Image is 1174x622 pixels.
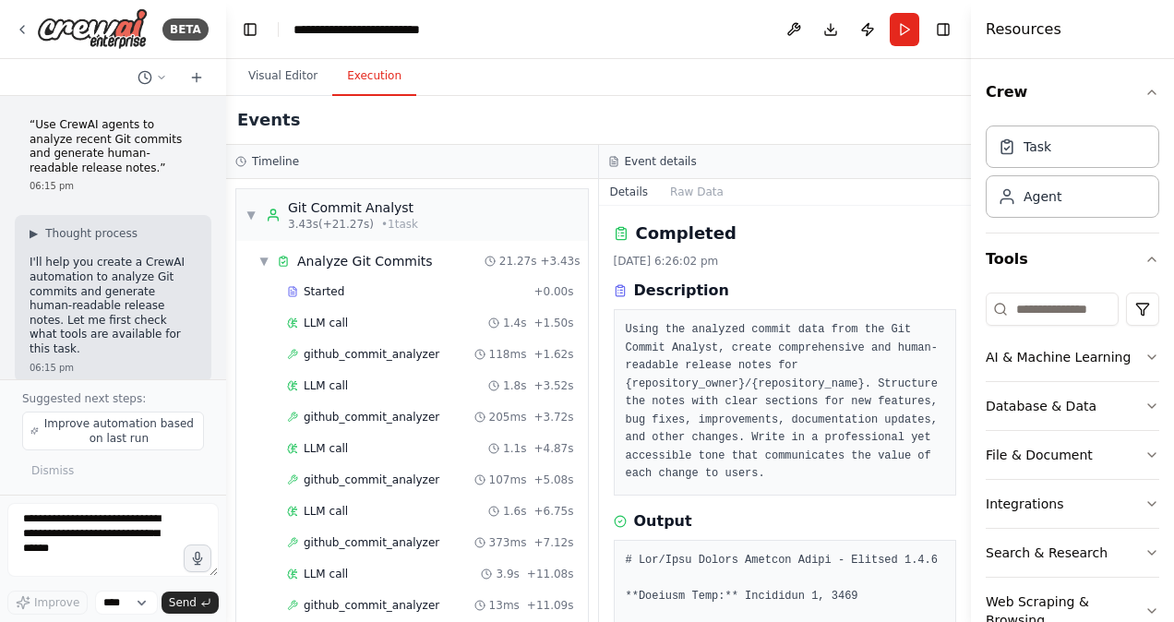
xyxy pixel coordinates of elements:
[527,567,574,581] span: + 11.08s
[634,280,729,302] h3: Description
[237,17,263,42] button: Hide left sidebar
[1024,138,1051,156] div: Task
[503,504,526,519] span: 1.6s
[30,361,197,375] div: 06:15 pm
[540,254,580,269] span: + 3.43s
[489,472,527,487] span: 107ms
[304,316,348,330] span: LLM call
[533,535,573,550] span: + 7.12s
[489,598,520,613] span: 13ms
[533,284,573,299] span: + 0.00s
[288,198,418,217] div: Git Commit Analyst
[986,233,1159,285] button: Tools
[293,20,420,39] nav: breadcrumb
[533,410,573,425] span: + 3.72s
[304,598,439,613] span: github_commit_analyzer
[1024,187,1061,206] div: Agent
[634,510,692,532] h3: Output
[986,480,1159,528] button: Integrations
[489,535,527,550] span: 373ms
[527,598,574,613] span: + 11.09s
[986,66,1159,118] button: Crew
[986,18,1061,41] h4: Resources
[162,18,209,41] div: BETA
[499,254,537,269] span: 21.27s
[986,382,1159,430] button: Database & Data
[169,595,197,610] span: Send
[986,431,1159,479] button: File & Document
[381,217,418,232] span: • 1 task
[986,118,1159,233] div: Crew
[304,441,348,456] span: LLM call
[503,378,526,393] span: 1.8s
[252,154,299,169] h3: Timeline
[489,410,527,425] span: 205ms
[304,504,348,519] span: LLM call
[31,463,74,478] span: Dismiss
[332,57,416,96] button: Execution
[986,529,1159,577] button: Search & Research
[37,8,148,50] img: Logo
[34,595,79,610] span: Improve
[503,441,526,456] span: 1.1s
[22,412,204,450] button: Improve automation based on last run
[30,256,197,356] p: I'll help you create a CrewAI automation to analyze Git commits and generate human-readable relea...
[288,217,374,232] span: 3.43s (+21.27s)
[30,226,138,241] button: ▶Thought process
[22,458,83,484] button: Dismiss
[304,472,439,487] span: github_commit_analyzer
[489,347,527,362] span: 118ms
[626,321,945,484] pre: Using the analyzed commit data from the Git Commit Analyst, create comprehensive and human-readab...
[162,592,219,614] button: Send
[304,284,344,299] span: Started
[636,221,737,246] h2: Completed
[930,17,956,42] button: Hide right sidebar
[237,107,300,133] h2: Events
[7,591,88,615] button: Improve
[533,316,573,330] span: + 1.50s
[234,57,332,96] button: Visual Editor
[503,316,526,330] span: 1.4s
[304,378,348,393] span: LLM call
[304,347,439,362] span: github_commit_analyzer
[304,567,348,581] span: LLM call
[30,226,38,241] span: ▶
[533,347,573,362] span: + 1.62s
[625,154,697,169] h3: Event details
[496,567,519,581] span: 3.9s
[297,252,433,270] div: Analyze Git Commits
[22,391,204,406] p: Suggested next steps:
[533,441,573,456] span: + 4.87s
[30,118,197,175] p: “Use CrewAI agents to analyze recent Git commits and generate human-readable release notes.”
[986,333,1159,381] button: AI & Machine Learning
[304,535,439,550] span: github_commit_analyzer
[533,472,573,487] span: + 5.08s
[614,254,957,269] div: [DATE] 6:26:02 pm
[130,66,174,89] button: Switch to previous chat
[182,66,211,89] button: Start a new chat
[30,179,197,193] div: 06:15 pm
[599,179,660,205] button: Details
[659,179,735,205] button: Raw Data
[258,254,270,269] span: ▼
[533,504,573,519] span: + 6.75s
[246,208,257,222] span: ▼
[184,544,211,572] button: Click to speak your automation idea
[45,226,138,241] span: Thought process
[42,416,196,446] span: Improve automation based on last run
[304,410,439,425] span: github_commit_analyzer
[533,378,573,393] span: + 3.52s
